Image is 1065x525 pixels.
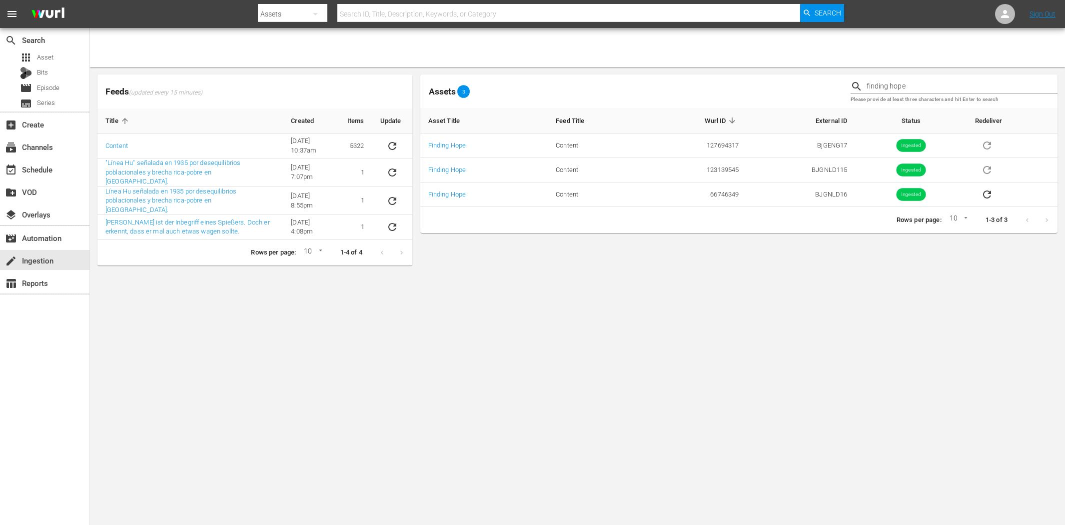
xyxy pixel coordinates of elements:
[97,83,412,100] span: Feeds
[642,158,747,182] td: 123139545
[283,187,339,215] td: [DATE] 8:55pm
[800,4,844,22] button: Search
[5,34,17,46] span: Search
[428,116,473,125] span: Asset Title
[372,108,412,134] th: Update
[5,209,17,221] span: Overlays
[747,182,855,207] td: BJGNLD16
[5,119,17,131] span: Create
[642,182,747,207] td: 66746349
[24,2,72,26] img: ans4CAIJ8jUAAAAAAAAAAAAAAAAAAAAAAAAgQb4GAAAAAAAAAAAAAAAAAAAAAAAAJMjXAAAAAAAAAAAAAAAAAAAAAAAAgAT5G...
[20,51,32,63] span: Asset
[896,166,926,174] span: Ingested
[37,52,53,62] span: Asset
[339,108,372,134] th: Items
[283,215,339,239] td: [DATE] 4:08pm
[851,95,1058,104] p: Please provide at least three characters and hit Enter to search
[37,67,48,77] span: Bits
[457,88,470,94] span: 3
[428,166,466,173] a: Finding Hope
[747,108,855,133] th: External ID
[5,277,17,289] span: Reports
[5,141,17,153] span: Channels
[867,79,1058,94] input: Search Title, Series Title, Wurl ID or External ID
[291,116,327,125] span: Created
[946,212,970,227] div: 10
[105,187,236,213] a: Línea Hu señalada en 1935 por desequilibrios poblacionales y brecha rica-pobre en [GEOGRAPHIC_DATA].
[340,248,362,257] p: 1-4 of 4
[986,215,1008,225] p: 1-3 of 3
[548,108,642,133] th: Feed Title
[896,142,926,149] span: Ingested
[97,108,412,239] table: sticky table
[975,141,999,148] span: Asset is in future lineups. Remove all episodes that contain this asset before redelivering
[429,86,456,96] span: Assets
[420,108,1058,207] table: sticky table
[339,158,372,187] td: 1
[20,97,32,109] span: Series
[105,159,240,185] a: "Línea Hu" señalada en 1935 por desequilibrios poblacionales y brecha rica-pobre en [GEOGRAPHIC_D...
[339,187,372,215] td: 1
[5,232,17,244] span: Automation
[37,83,59,93] span: Episode
[20,82,32,94] span: Episode
[747,158,855,182] td: BJGNLD115
[251,248,296,257] p: Rows per page:
[428,141,466,149] a: Finding Hope
[300,245,324,260] div: 10
[896,191,926,198] span: Ingested
[855,108,967,133] th: Status
[105,116,131,125] span: Title
[428,190,466,198] a: Finding Hope
[37,98,55,108] span: Series
[339,215,372,239] td: 1
[815,4,841,22] span: Search
[6,8,18,20] span: menu
[105,142,128,149] a: Content
[105,218,270,235] a: [PERSON_NAME] ist der Inbegriff eines Spießers. Doch er erkennt, dass er mal auch etwas wagen sol...
[548,158,642,182] td: Content
[747,133,855,158] td: BjGENG17
[548,133,642,158] td: Content
[548,182,642,207] td: Content
[129,89,202,97] span: (updated every 15 minutes)
[705,116,739,125] span: Wurl ID
[5,186,17,198] span: VOD
[897,215,942,225] p: Rows per page:
[5,255,17,267] span: create
[339,134,372,158] td: 5322
[642,133,747,158] td: 127694317
[20,67,32,79] div: Bits
[975,165,999,173] span: Asset is in future lineups. Remove all episodes that contain this asset before redelivering
[967,108,1058,133] th: Redeliver
[5,164,17,176] span: Schedule
[283,158,339,187] td: [DATE] 7:07pm
[1030,10,1056,18] a: Sign Out
[283,134,339,158] td: [DATE] 10:37am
